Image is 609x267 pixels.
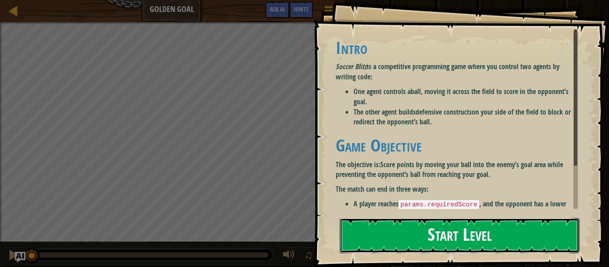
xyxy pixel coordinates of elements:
strong: defensive constructs [416,107,472,117]
span: Ask AI [270,5,285,13]
span: Hints [294,5,309,13]
li: A player reaches , and the opponent has a lower score. [354,199,578,219]
em: Soccer Blitz [336,62,367,71]
p: The objective is: [336,160,578,180]
li: The other agent builds on your side of the field to block or redirect the opponent’s ball. [354,107,578,127]
code: params.requiredScore [399,200,479,209]
button: Adjust volume [280,247,298,265]
h1: Game Objective [336,136,578,155]
li: One agent controls a , moving it across the field to score in the opponent’s goal. [354,86,578,107]
strong: Score points by moving your ball into the enemy’s goal area while preventing the opponent’s ball ... [336,160,563,180]
button: ♫ [302,247,317,265]
button: Ask AI [15,252,25,263]
p: The match can end in three ways: [336,184,578,194]
span: ♫ [304,248,313,262]
strong: ball [411,86,421,96]
button: Start Level [340,218,580,253]
p: is a competitive programming game where you control two agents by writing code: [336,62,578,82]
button: Ctrl + P: Pause [4,247,22,265]
h1: Intro [336,38,578,57]
button: Ask AI [265,2,289,18]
